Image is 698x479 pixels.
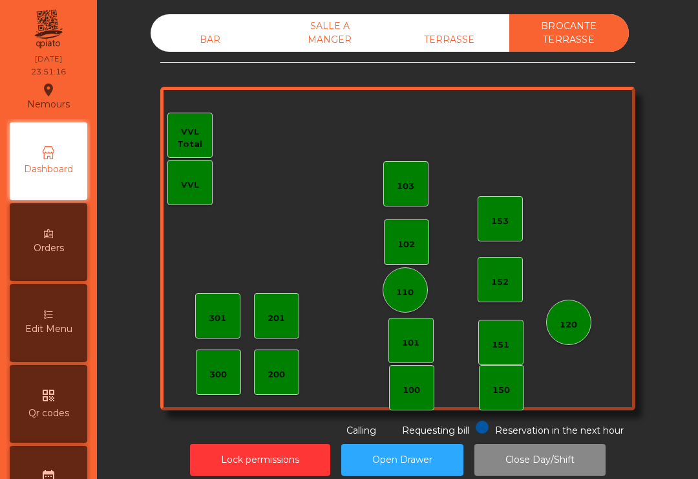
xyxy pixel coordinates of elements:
[402,337,419,350] div: 101
[190,444,330,476] button: Lock permissions
[509,14,629,52] div: BROCANTE TERRASSE
[24,162,73,176] span: Dashboard
[403,384,420,397] div: 100
[390,28,509,52] div: TERRASSE
[492,384,510,397] div: 150
[397,180,414,193] div: 103
[31,66,66,78] div: 23:51:16
[397,238,415,251] div: 102
[268,312,285,325] div: 201
[168,126,212,151] div: VVL Total
[270,14,390,52] div: SALLE A MANGER
[25,322,72,336] span: Edit Menu
[41,82,56,98] i: location_on
[491,215,509,228] div: 153
[32,6,64,52] img: qpiato
[151,28,270,52] div: BAR
[27,80,70,113] div: Nemours
[41,388,56,403] i: qr_code
[181,179,199,192] div: VVL
[341,444,463,476] button: Open Drawer
[491,276,509,289] div: 152
[396,286,414,299] div: 110
[346,425,376,436] span: Calling
[402,425,469,436] span: Requesting bill
[35,53,62,65] div: [DATE]
[209,368,227,381] div: 300
[34,241,64,255] span: Orders
[560,318,577,331] div: 120
[495,425,624,436] span: Reservation in the next hour
[209,312,226,325] div: 301
[492,339,509,351] div: 151
[28,407,69,420] span: Qr codes
[474,444,606,476] button: Close Day/Shift
[268,368,285,381] div: 200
